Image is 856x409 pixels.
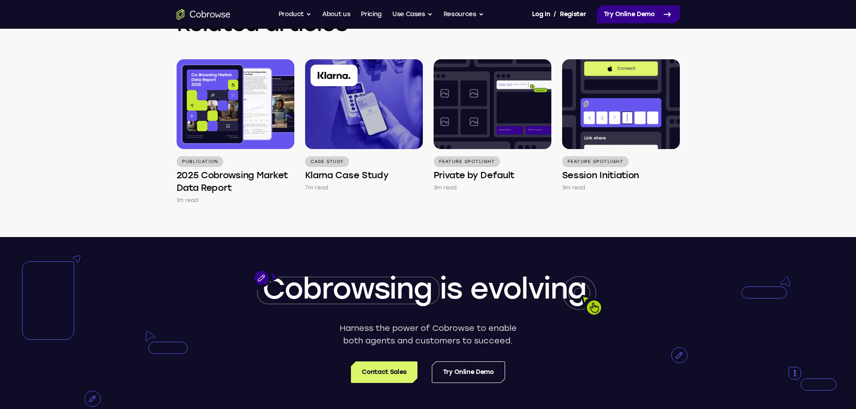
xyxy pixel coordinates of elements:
img: Session Initiation [562,59,680,149]
a: Contact Sales [351,361,417,383]
p: Feature Spotlight [434,156,500,167]
img: Klarna Case Study [305,59,423,149]
p: Feature Spotlight [562,156,629,167]
p: 7m read [305,183,328,192]
a: Log In [532,5,550,23]
h4: Private by Default [434,169,515,181]
h4: Klarna Case Study [305,169,389,181]
a: Case Study Klarna Case Study 7m read [305,59,423,192]
p: 3m read [434,183,457,192]
h4: Session Initiation [562,169,639,181]
a: About us [322,5,350,23]
a: Register [560,5,586,23]
p: Harness the power of Cobrowse to enable both agents and customers to succeed. [336,322,520,347]
span: Cobrowsing [262,271,432,306]
p: Case Study [305,156,350,167]
a: Publication 2025 Cobrowsing Market Data Report 1m read [177,59,294,205]
button: Product [279,5,312,23]
p: 3m read [562,183,585,192]
a: Try Online Demo [432,361,505,383]
a: Feature Spotlight Session Initiation 3m read [562,59,680,192]
a: Pricing [361,5,381,23]
img: Private by Default [434,59,551,149]
button: Resources [444,5,484,23]
p: Publication [177,156,224,167]
h4: 2025 Cobrowsing Market Data Report [177,169,294,194]
span: evolving [470,271,586,306]
a: Try Online Demo [597,5,680,23]
button: Use Cases [392,5,433,23]
a: Go to the home page [177,9,231,20]
a: Feature Spotlight Private by Default 3m read [434,59,551,192]
span: / [554,9,556,20]
img: 2025 Cobrowsing Market Data Report [177,59,294,149]
p: 1m read [177,196,199,205]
